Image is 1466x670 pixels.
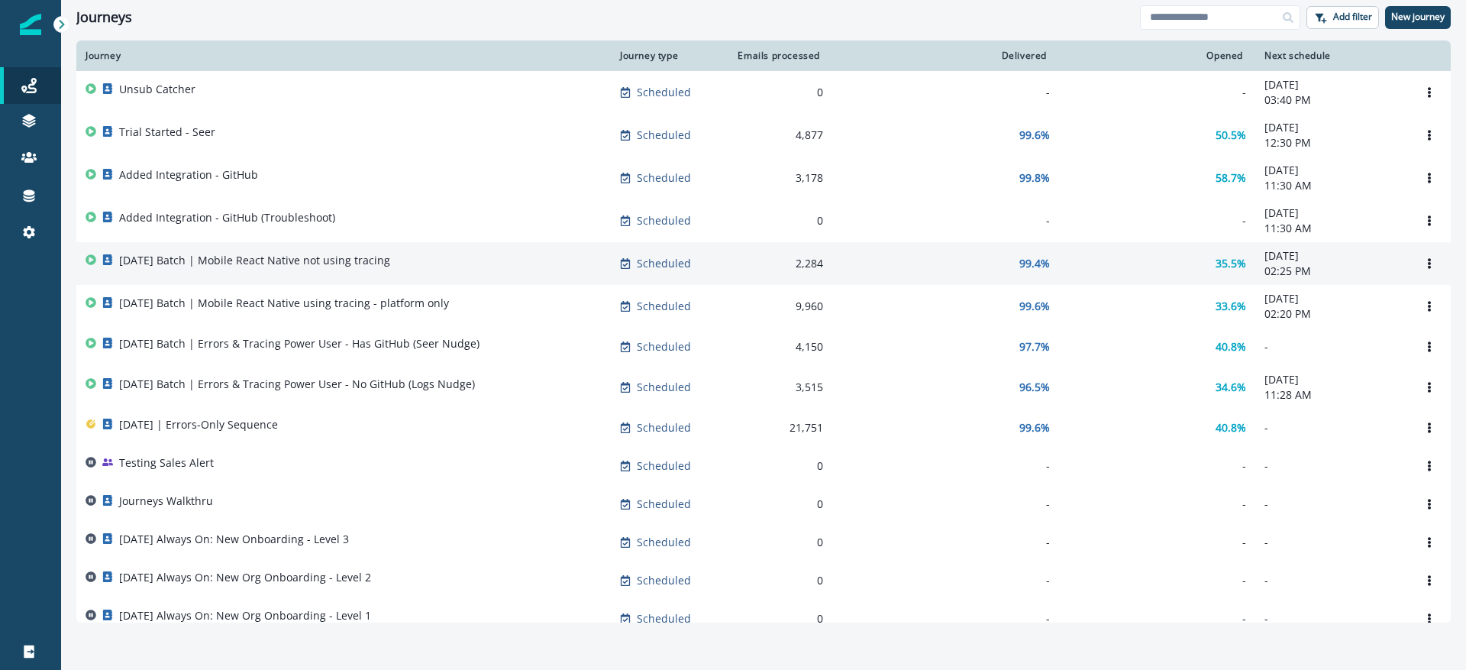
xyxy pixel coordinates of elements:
div: 0 [735,535,823,550]
p: [DATE] Batch | Mobile React Native not using tracing [119,253,390,268]
p: [DATE] [1264,163,1399,178]
p: [DATE] Always On: New Org Onboarding - Level 1 [119,608,371,623]
p: 40.8% [1216,339,1246,354]
p: Scheduled [637,256,691,271]
div: Next schedule [1264,50,1399,62]
a: Testing Sales AlertScheduled0---Options [76,447,1451,485]
a: Trial Started - SeerScheduled4,87799.6%50.5%[DATE]12:30 PMOptions [76,114,1451,157]
p: Journeys Walkthru [119,494,213,509]
div: - [841,497,1050,512]
a: [DATE] Always On: New Org Onboarding - Level 2Scheduled0---Options [76,562,1451,600]
div: - [1068,497,1246,512]
p: Trial Started - Seer [119,125,215,140]
img: Inflection [20,14,41,35]
p: - [1264,497,1399,512]
div: Journey type [620,50,716,62]
p: 50.5% [1216,128,1246,143]
a: [DATE] | Errors-Only SequenceScheduled21,75199.6%40.8%-Options [76,409,1451,447]
p: 99.6% [1019,299,1050,314]
div: 0 [735,573,823,588]
button: Options [1417,252,1442,275]
p: [DATE] Batch | Errors & Tracing Power User - No GitHub (Logs Nudge) [119,377,475,392]
p: Unsub Catcher [119,82,195,97]
div: 2,284 [735,256,823,271]
div: - [1068,573,1246,588]
p: 33.6% [1216,299,1246,314]
p: [DATE] Batch | Errors & Tracing Power User - Has GitHub (Seer Nudge) [119,336,480,351]
div: 0 [735,213,823,228]
p: 11:30 AM [1264,221,1399,236]
p: 02:25 PM [1264,264,1399,279]
button: Options [1417,295,1442,318]
button: Options [1417,335,1442,358]
p: - [1264,611,1399,626]
div: - [841,535,1050,550]
div: 4,150 [735,339,823,354]
p: Scheduled [637,573,691,588]
a: Unsub CatcherScheduled0--[DATE]03:40 PMOptions [76,71,1451,114]
p: Scheduled [637,380,691,395]
button: Options [1417,81,1442,104]
button: Options [1417,455,1442,477]
a: [DATE] Always On: New Org Onboarding - Level 1Scheduled0---Options [76,600,1451,638]
p: 03:40 PM [1264,92,1399,108]
button: Options [1417,167,1442,189]
div: - [1068,213,1246,228]
p: 11:28 AM [1264,387,1399,403]
button: Options [1417,607,1442,630]
p: New journey [1391,11,1445,22]
p: Scheduled [637,299,691,314]
p: 99.6% [1019,420,1050,435]
p: Scheduled [637,85,691,100]
p: Scheduled [637,497,691,512]
p: [DATE] Always On: New Org Onboarding - Level 2 [119,570,371,585]
p: Scheduled [637,420,691,435]
p: - [1264,458,1399,474]
p: 96.5% [1019,380,1050,395]
div: 4,877 [735,128,823,143]
p: Scheduled [637,213,691,228]
a: [DATE] Batch | Errors & Tracing Power User - No GitHub (Logs Nudge)Scheduled3,51596.5%34.6%[DATE]... [76,366,1451,409]
a: Journeys WalkthruScheduled0---Options [76,485,1451,523]
p: [DATE] [1264,291,1399,306]
p: Added Integration - GitHub [119,167,258,183]
h1: Journeys [76,9,132,26]
p: Scheduled [637,339,691,354]
p: 97.7% [1019,339,1050,354]
div: Journey [86,50,602,62]
div: Emails processed [735,50,823,62]
a: [DATE] Always On: New Onboarding - Level 3Scheduled0---Options [76,523,1451,562]
div: 3,515 [735,380,823,395]
div: - [1068,85,1246,100]
p: [DATE] [1264,206,1399,221]
div: - [1068,611,1246,626]
p: 02:20 PM [1264,306,1399,322]
div: - [841,573,1050,588]
p: [DATE] Batch | Mobile React Native using tracing - platform only [119,296,449,311]
p: 11:30 AM [1264,178,1399,193]
div: 9,960 [735,299,823,314]
div: - [841,458,1050,474]
button: Options [1417,416,1442,439]
a: [DATE] Batch | Mobile React Native using tracing - platform onlyScheduled9,96099.6%33.6%[DATE]02:... [76,285,1451,328]
div: 21,751 [735,420,823,435]
p: [DATE] Always On: New Onboarding - Level 3 [119,532,349,547]
a: Added Integration - GitHubScheduled3,17899.8%58.7%[DATE]11:30 AMOptions [76,157,1451,199]
button: Options [1417,531,1442,554]
p: 40.8% [1216,420,1246,435]
a: Added Integration - GitHub (Troubleshoot)Scheduled0--[DATE]11:30 AMOptions [76,199,1451,242]
div: Opened [1068,50,1246,62]
button: Options [1417,493,1442,516]
button: Options [1417,376,1442,399]
p: Scheduled [637,170,691,186]
div: 0 [735,497,823,512]
button: Options [1417,209,1442,232]
button: Options [1417,124,1442,147]
div: 3,178 [735,170,823,186]
div: 0 [735,458,823,474]
div: - [841,611,1050,626]
button: Add filter [1306,6,1379,29]
p: 34.6% [1216,380,1246,395]
p: Added Integration - GitHub (Troubleshoot) [119,210,335,225]
div: - [841,213,1050,228]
